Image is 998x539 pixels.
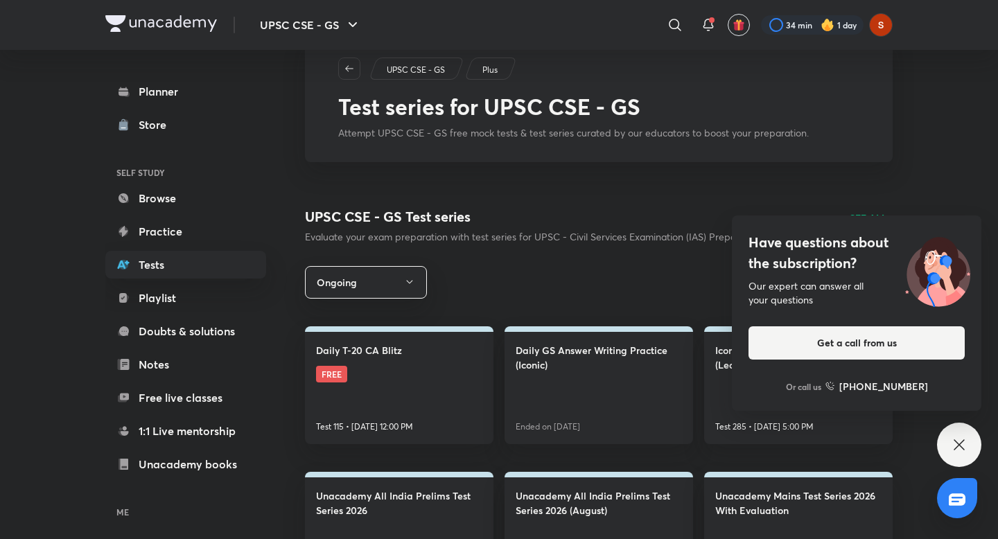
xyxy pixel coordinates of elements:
h4: Unacademy All India Prelims Test Series 2026 [316,488,482,518]
div: Our expert can answer all your questions [748,279,965,307]
h4: Unacademy Mains Test Series 2026 With Evaluation [715,488,882,518]
p: Evaluate your exam preparation with test series for UPSC - Civil Services Examination (IAS) Prepa... [305,230,762,244]
img: shagun ravish [869,13,893,37]
h4: Daily GS Answer Writing Practice (Iconic) [516,343,682,372]
p: Test 115 • [DATE] 12:00 PM [316,421,413,433]
a: SEE ALL [850,211,887,225]
a: Browse [105,184,266,212]
a: Playlist [105,284,266,312]
a: Company Logo [105,15,217,35]
button: avatar [728,14,750,36]
h6: ME [105,500,266,524]
h4: UPSC CSE - GS Test series [305,206,762,227]
button: Get a call from us [748,326,965,360]
p: UPSC CSE - GS [387,64,445,76]
img: ttu_illustration_new.svg [894,232,981,307]
a: UPSC CSE - GS [385,64,448,76]
a: Planner [105,78,266,105]
a: Practice [105,218,266,245]
img: streak [821,18,834,32]
a: Free live classes [105,384,266,412]
div: Store [139,116,175,133]
h4: Have questions about the subscription? [748,232,965,274]
a: Tests [105,251,266,279]
h6: SELF STUDY [105,161,266,184]
button: UPSC CSE - GS [252,11,369,39]
a: Doubts & solutions [105,317,266,345]
img: Company Logo [105,15,217,32]
p: Attempt UPSC CSE - GS free mock tests & test series curated by our educators to boost your prepar... [338,126,859,140]
a: Plus [480,64,500,76]
a: Store [105,111,266,139]
span: FREE [316,366,347,382]
p: Ended on [DATE] [516,421,580,433]
a: Daily T-20 CA BlitzFREETest 115 • [DATE] 12:00 PM [305,326,493,444]
p: Test 285 • [DATE] 5:00 PM [715,421,814,433]
p: Or call us [786,380,821,393]
a: Daily GS Answer Writing Practice (Iconic)Ended on [DATE] [505,326,693,444]
h1: Test series for UPSC CSE - GS [338,94,859,120]
h4: Unacademy All India Prelims Test Series 2026 (August) [516,488,682,518]
a: [PHONE_NUMBER] [825,379,928,394]
p: Plus [482,64,498,76]
h6: [PHONE_NUMBER] [839,379,928,394]
button: Ongoing [305,266,427,299]
a: 1:1 Live mentorship [105,417,266,445]
a: Unacademy books [105,450,266,478]
a: Iconic Answer Writing Program (Learner's Choice)Test 285 • [DATE] 5:00 PM [704,326,893,444]
h4: Iconic Answer Writing Program (Learner's Choice) [715,343,882,372]
a: Notes [105,351,266,378]
img: avatar [733,19,745,31]
h4: Daily T-20 CA Blitz [316,343,402,357]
